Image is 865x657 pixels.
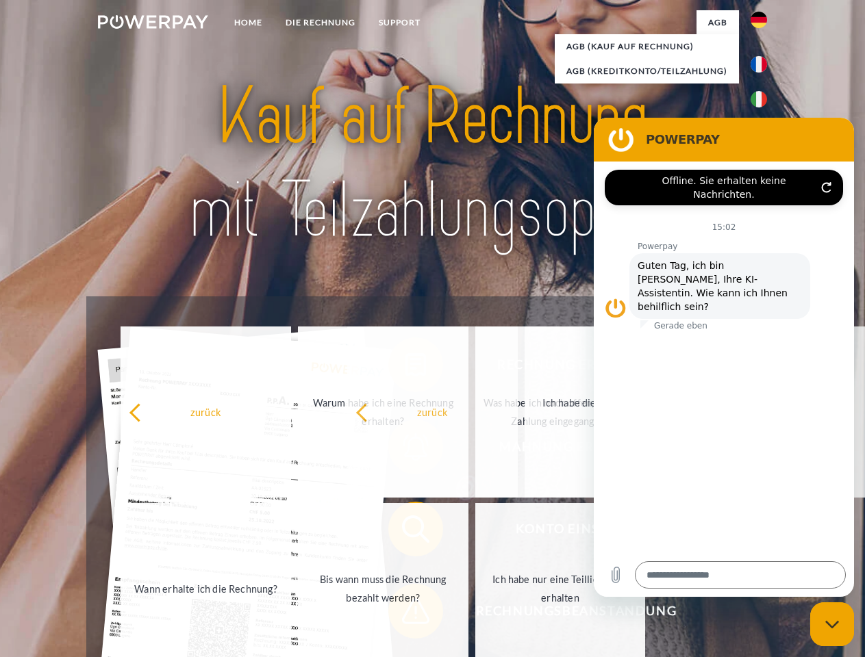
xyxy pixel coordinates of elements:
[594,118,854,597] iframe: Messaging-Fenster
[697,10,739,35] a: agb
[751,91,767,107] img: it
[274,10,367,35] a: DIE RECHNUNG
[98,15,208,29] img: logo-powerpay-white.svg
[306,570,460,607] div: Bis wann muss die Rechnung bezahlt werden?
[484,570,638,607] div: Ich habe nur eine Teillieferung erhalten
[223,10,274,35] a: Home
[306,394,460,430] div: Warum habe ich eine Rechnung erhalten?
[751,56,767,73] img: fr
[555,59,739,83] a: AGB (Kreditkonto/Teilzahlung)
[533,394,687,430] div: Ich habe die Rechnung bereits bezahlt
[810,602,854,646] iframe: Schaltfläche zum Öffnen des Messaging-Fensters; Konversation läuft
[129,402,283,421] div: zurück
[367,10,432,35] a: SUPPORT
[129,579,283,597] div: Wann erhalte ich die Rechnung?
[131,66,734,262] img: title-powerpay_de.svg
[355,402,510,421] div: zurück
[555,34,739,59] a: AGB (Kauf auf Rechnung)
[751,12,767,28] img: de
